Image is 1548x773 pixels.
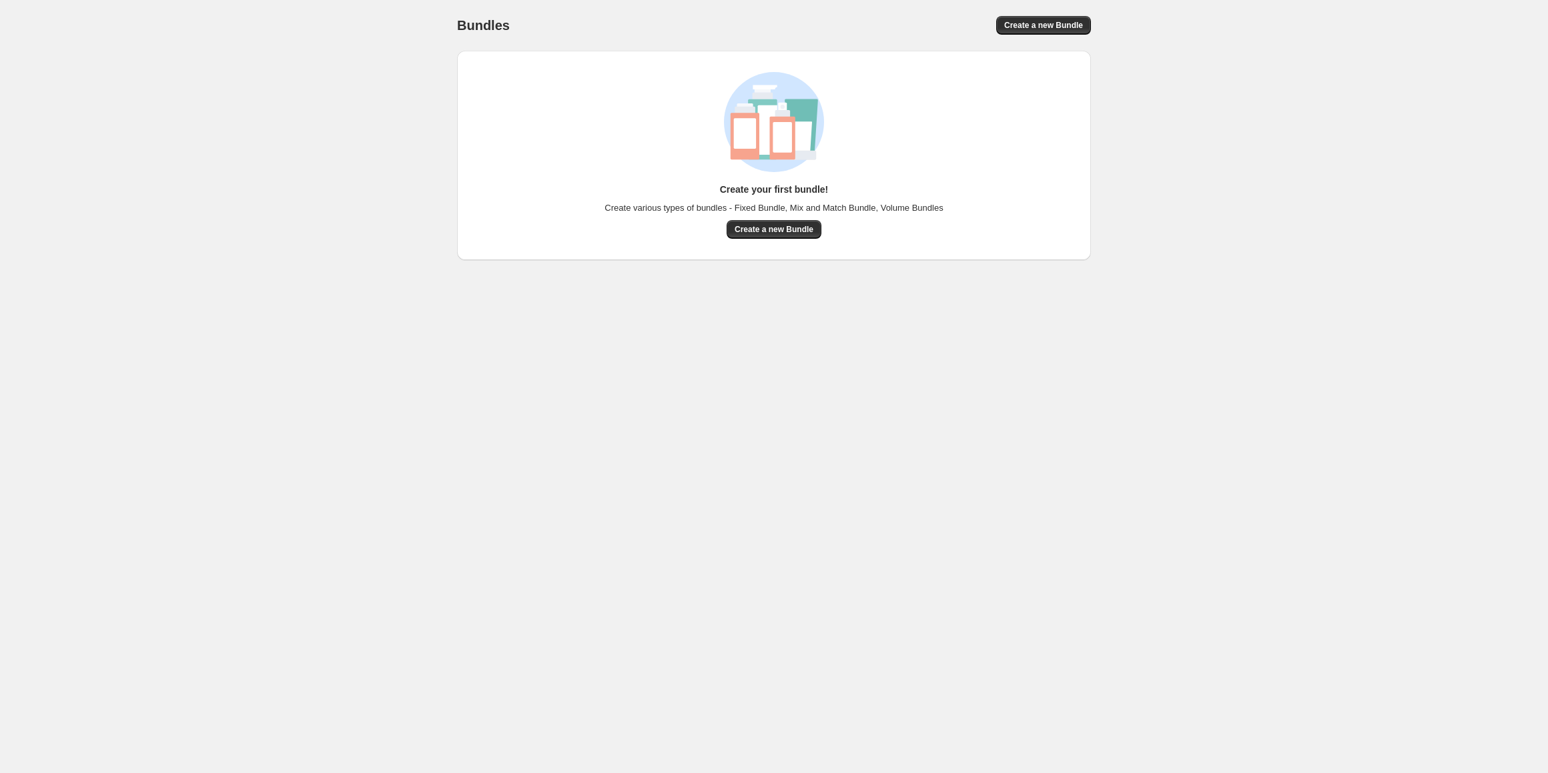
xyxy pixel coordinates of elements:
[735,224,813,235] span: Create a new Bundle
[996,16,1091,35] button: Create a new Bundle
[727,220,821,239] button: Create a new Bundle
[720,183,829,196] h3: Create your first bundle!
[1004,20,1083,31] span: Create a new Bundle
[605,201,943,215] span: Create various types of bundles - Fixed Bundle, Mix and Match Bundle, Volume Bundles
[457,17,510,33] h1: Bundles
